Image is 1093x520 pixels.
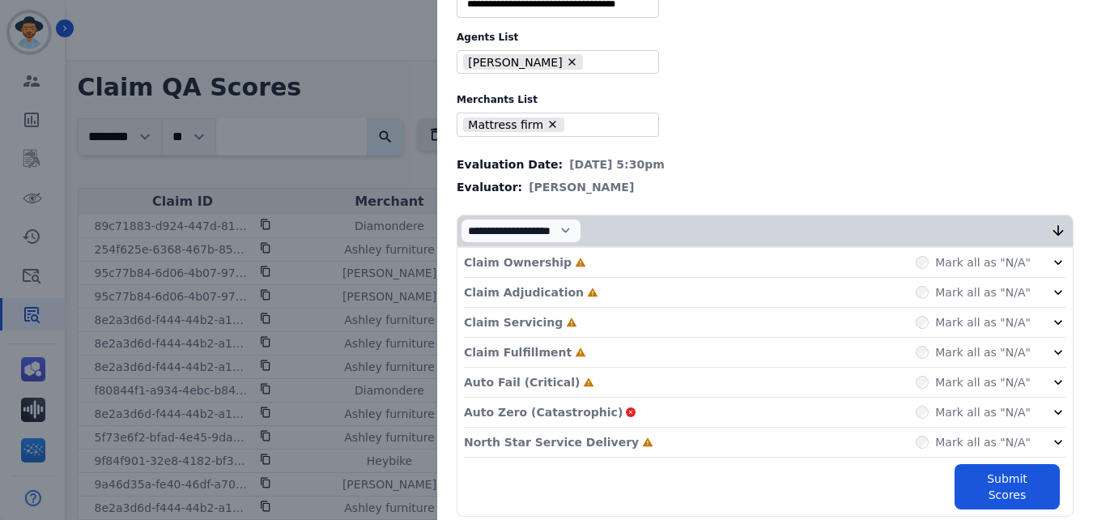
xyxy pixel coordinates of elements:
div: Evaluation Date: [457,156,1074,173]
button: Remove Mattress firm [546,118,559,130]
ul: selected options [461,53,649,72]
label: Mark all as "N/A" [935,344,1031,360]
label: Mark all as "N/A" [935,254,1031,271]
label: Mark all as "N/A" [935,374,1031,390]
p: Claim Fulfillment [464,344,572,360]
label: Mark all as "N/A" [935,284,1031,300]
div: Evaluator: [457,179,1074,195]
span: [PERSON_NAME] [529,179,634,195]
p: North Star Service Delivery [464,434,639,450]
ul: selected options [461,115,649,134]
li: [PERSON_NAME] [463,54,584,70]
label: Mark all as "N/A" [935,404,1031,420]
button: Submit Scores [955,464,1060,509]
p: Auto Fail (Critical) [464,374,580,390]
p: Claim Adjudication [464,284,584,300]
label: Agents List [457,31,1074,44]
p: Auto Zero (Catastrophic) [464,404,623,420]
label: Mark all as "N/A" [935,434,1031,450]
li: Mattress firm [463,117,564,133]
button: Remove Tabytha Garcia [566,56,578,68]
label: Merchants List [457,93,1074,106]
p: Claim Ownership [464,254,572,271]
p: Claim Servicing [464,314,563,330]
label: Mark all as "N/A" [935,314,1031,330]
span: [DATE] 5:30pm [569,156,665,173]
